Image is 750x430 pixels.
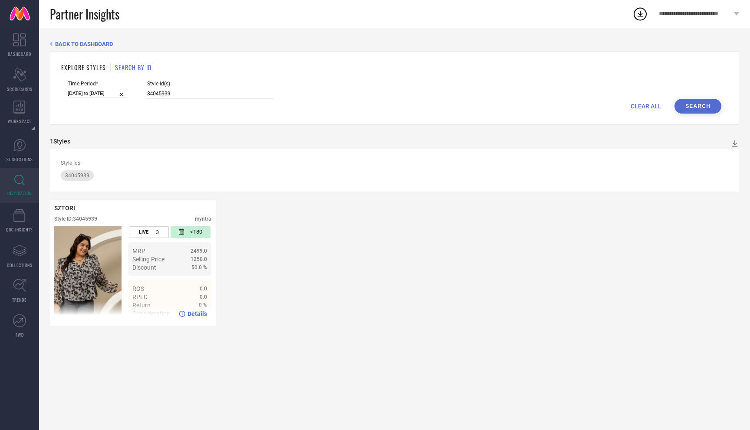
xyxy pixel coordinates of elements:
span: <180 [190,228,202,236]
span: RPLC [132,293,148,300]
span: WORKSPACE [8,118,32,124]
span: Partner Insights [50,5,119,23]
img: Style preview image [54,226,122,322]
div: Open download list [632,6,648,22]
span: Style Id(s) [147,81,273,87]
span: SUGGESTIONS [7,156,33,163]
div: Style ID: 34045939 [54,216,97,222]
span: SZTORI [54,205,75,212]
div: myntra [195,216,211,222]
button: Search [674,99,721,114]
a: Details [179,310,207,317]
span: Time Period* [68,81,128,87]
div: Click to view image [54,226,122,322]
h1: SEARCH BY ID [115,63,151,72]
span: BACK TO DASHBOARD [55,41,113,47]
div: 1 Styles [50,138,70,145]
span: 0.0 [200,286,207,292]
span: 34045939 [65,173,89,179]
span: Details [187,310,207,317]
div: Style Ids [61,160,728,166]
span: Selling Price [132,256,164,263]
input: Select time period [68,89,128,98]
span: 2499.0 [191,248,207,254]
span: CLEAR ALL [631,103,661,110]
div: Number of days the style has been live on the platform [129,226,169,238]
span: TRENDS [12,296,27,303]
span: INSPIRATION [7,190,32,196]
span: ROS [132,285,144,292]
div: Number of days since the style was first listed on the platform [171,226,211,238]
h1: EXPLORE STYLES [61,63,106,72]
span: SCORECARDS [7,86,33,92]
span: 0.0 [200,294,207,300]
span: CDC INSIGHTS [6,226,33,233]
div: Back TO Dashboard [50,41,739,47]
span: 50.0 % [191,264,207,270]
span: MRP [132,248,145,254]
span: LIVE [139,229,148,235]
span: FWD [16,332,24,338]
span: 1250.0 [191,256,207,262]
span: DASHBOARD [8,51,31,57]
span: Discount [132,264,156,271]
span: COLLECTIONS [7,262,33,268]
span: 3 [156,229,159,235]
input: Enter comma separated style ids e.g. 12345, 67890 [147,89,273,99]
